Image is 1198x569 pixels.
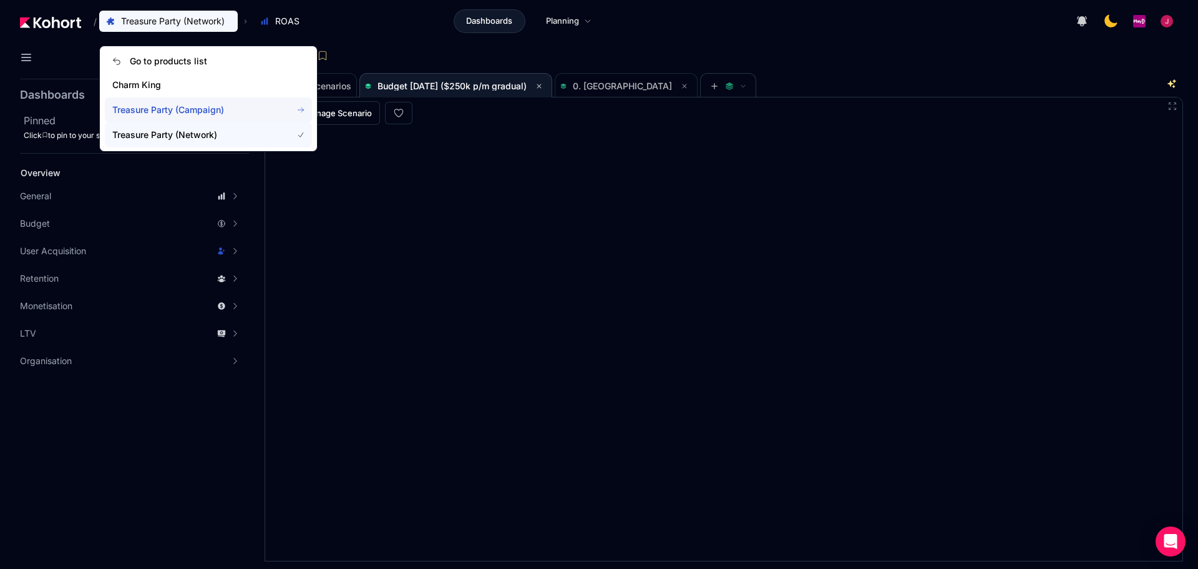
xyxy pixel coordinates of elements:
[20,190,51,202] span: General
[241,16,250,26] span: ›
[454,9,525,33] a: Dashboards
[304,107,372,119] span: Manage Scenario
[20,327,36,340] span: LTV
[1156,527,1186,557] div: Open Intercom Messenger
[20,272,59,285] span: Retention
[20,17,81,28] img: Kohort logo
[105,50,312,72] a: Go to products list
[253,11,313,32] button: ROAS
[280,101,380,125] a: Manage Scenario
[84,15,97,28] span: /
[20,217,50,230] span: Budget
[112,129,277,141] span: Treasure Party (Network)
[546,15,579,27] span: Planning
[466,15,512,27] span: Dashboards
[20,355,72,367] span: Organisation
[573,81,672,91] span: 0. [GEOGRAPHIC_DATA]
[20,245,86,257] span: User Acquisition
[533,9,605,33] a: Planning
[24,131,250,141] div: Click to pin to your sidebar.
[105,122,312,147] a: Treasure Party (Network)
[112,79,277,91] span: Charm King
[24,113,250,128] h2: Pinned
[1133,15,1146,27] img: logo_PlayQ_20230721100321046856.png
[121,15,225,27] span: Treasure Party (Network)
[377,81,527,91] span: Budget [DATE] ($250k p/m gradual)
[112,104,277,116] span: Treasure Party (Campaign)
[99,11,238,32] button: Treasure Party (Network)
[20,300,72,312] span: Monetisation
[130,55,207,67] span: Go to products list
[275,15,299,27] span: ROAS
[20,89,85,101] h2: Dashboards
[105,72,312,97] a: Charm King
[105,97,312,122] a: Treasure Party (Campaign)
[1167,101,1177,111] button: Fullscreen
[21,167,61,178] span: Overview
[16,164,228,182] a: Overview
